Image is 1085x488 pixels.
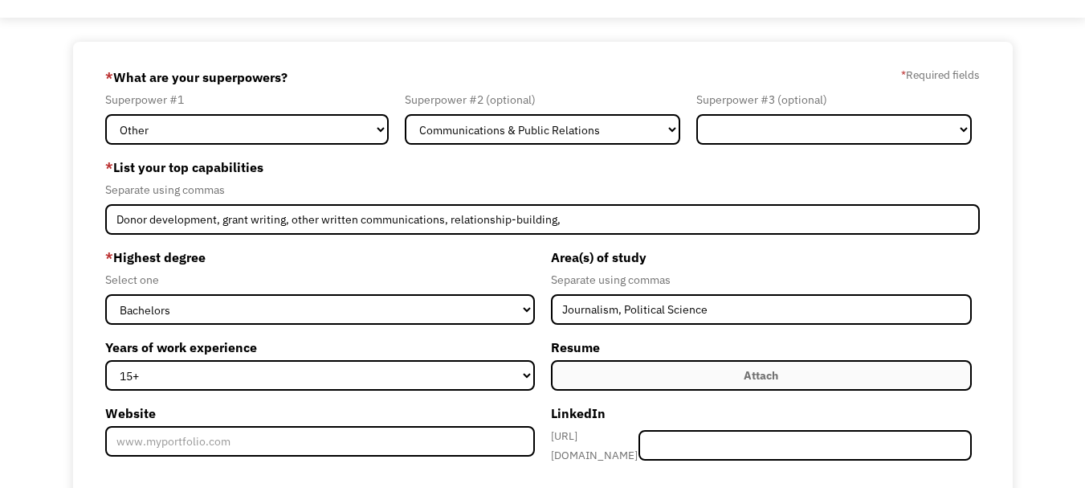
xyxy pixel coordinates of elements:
[105,334,534,360] label: Years of work experience
[551,334,972,360] label: Resume
[105,180,980,199] div: Separate using commas
[105,426,534,457] input: www.myportfolio.com
[551,294,972,325] input: Anthropology, Education
[105,64,288,90] label: What are your superpowers?
[105,270,534,289] div: Select one
[551,400,972,426] label: LinkedIn
[901,65,980,84] label: Required fields
[105,244,534,270] label: Highest degree
[105,90,389,109] div: Superpower #1
[105,204,980,235] input: Videography, photography, accounting
[744,366,778,385] div: Attach
[551,270,972,289] div: Separate using commas
[696,90,972,109] div: Superpower #3 (optional)
[405,90,680,109] div: Superpower #2 (optional)
[551,360,972,391] label: Attach
[105,154,980,180] label: List your top capabilities
[551,426,639,465] div: [URL][DOMAIN_NAME]
[105,400,534,426] label: Website
[551,244,972,270] label: Area(s) of study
